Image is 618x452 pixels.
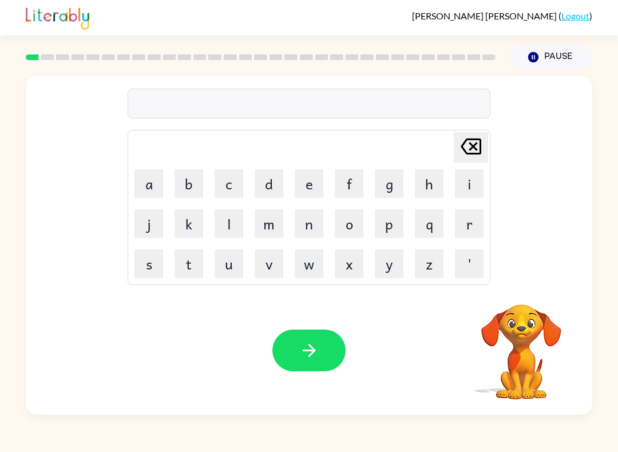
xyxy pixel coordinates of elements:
button: z [415,249,443,278]
button: m [255,209,283,238]
button: t [175,249,203,278]
button: e [295,169,323,198]
button: ' [455,249,484,278]
button: n [295,209,323,238]
button: c [215,169,243,198]
img: Literably [26,5,89,30]
button: w [295,249,323,278]
button: l [215,209,243,238]
button: h [415,169,443,198]
button: v [255,249,283,278]
span: [PERSON_NAME] [PERSON_NAME] [412,10,558,21]
button: Pause [509,44,592,70]
a: Logout [561,10,589,21]
button: i [455,169,484,198]
button: k [175,209,203,238]
button: s [134,249,163,278]
button: y [375,249,403,278]
button: u [215,249,243,278]
button: o [335,209,363,238]
button: p [375,209,403,238]
button: x [335,249,363,278]
button: a [134,169,163,198]
button: f [335,169,363,198]
button: d [255,169,283,198]
video: Your browser must support playing .mp4 files to use Literably. Please try using another browser. [464,287,579,401]
button: b [175,169,203,198]
button: r [455,209,484,238]
button: q [415,209,443,238]
button: j [134,209,163,238]
div: ( ) [412,10,592,21]
button: g [375,169,403,198]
